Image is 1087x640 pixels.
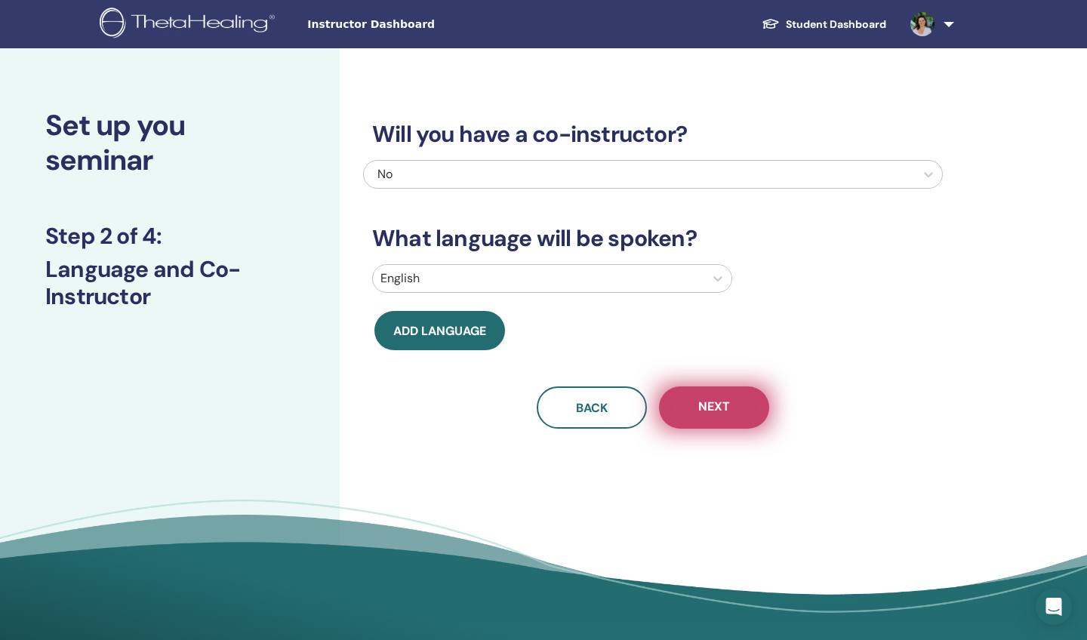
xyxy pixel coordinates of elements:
h3: Language and Co-Instructor [45,256,294,310]
span: No [377,166,393,182]
button: Next [659,386,769,429]
span: Add language [393,323,486,339]
span: Back [576,400,608,416]
h3: Step 2 of 4 : [45,223,294,250]
div: Open Intercom Messenger [1036,589,1072,625]
span: Instructor Dashboard [307,17,534,32]
img: default.jpg [910,12,935,36]
button: Add language [374,311,505,350]
span: Next [698,398,730,417]
h2: Set up you seminar [45,109,294,177]
a: Student Dashboard [750,11,898,38]
h3: Will you have a co-instructor? [363,121,943,148]
img: graduation-cap-white.svg [762,17,780,30]
img: logo.png [100,8,280,42]
button: Back [537,386,647,429]
h3: What language will be spoken? [363,225,943,252]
